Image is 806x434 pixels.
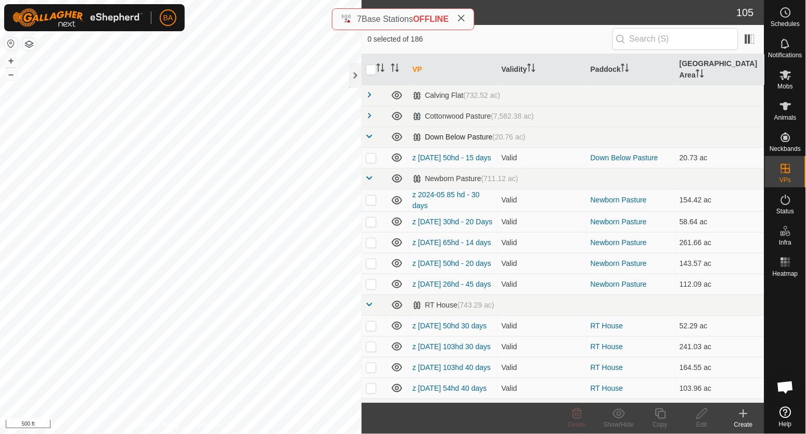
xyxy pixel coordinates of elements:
a: RT House [591,322,623,330]
span: Animals [774,114,797,121]
td: Valid [497,189,586,211]
button: + [5,55,17,67]
a: RT House [591,384,623,392]
td: 154.42 ac [675,189,764,211]
span: Help [779,421,792,427]
img: Gallagher Logo [12,8,143,27]
a: RT House [591,363,623,372]
a: Newborn Pasture [591,280,647,288]
td: 143.57 ac [675,253,764,274]
td: 112.09 ac [675,274,764,295]
span: 0 selected of 186 [368,34,612,45]
p-sorticon: Activate to sort [376,65,385,73]
h2: In Storage [368,6,737,19]
a: RT House [591,342,623,351]
a: Help [765,402,806,431]
a: z [DATE] 54hd 40 days [413,384,487,392]
td: Valid [497,336,586,357]
div: Copy [639,420,681,429]
span: Notifications [769,52,802,58]
a: Contact Us [191,420,222,430]
span: (7,582.38 ac) [491,112,534,120]
td: 103.96 ac [675,378,764,399]
a: z [DATE] 50hd - 15 days [413,154,491,162]
div: RT House [413,301,494,310]
button: Map Layers [23,38,35,50]
a: z [DATE] 50hd 30 days [413,322,487,330]
a: z [DATE] 103hd 40 days [413,363,491,372]
span: 7 [357,15,362,23]
td: Valid [497,274,586,295]
a: Newborn Pasture [591,218,647,226]
td: 241.03 ac [675,336,764,357]
span: (711.12 ac) [481,174,518,183]
span: Infra [779,239,791,246]
a: z [DATE] 65hd - 14 days [413,238,491,247]
span: (20.76 ac) [492,133,525,141]
span: Heatmap [773,271,798,277]
div: Edit [681,420,723,429]
span: (732.52 ac) [463,91,500,99]
span: BA [163,12,173,23]
div: Cottonwood Pasture [413,112,534,121]
th: Paddock [586,54,675,85]
div: Create [723,420,764,429]
div: Open chat [770,372,801,403]
p-sorticon: Activate to sort [527,65,535,73]
td: Valid [497,211,586,232]
div: Newborn Pasture [413,174,518,183]
a: z [DATE] 103hd 30 days [413,342,491,351]
span: OFFLINE [413,15,449,23]
input: Search (S) [612,28,738,50]
a: z [DATE] 50hd - 20 days [413,259,491,267]
span: Status [776,208,794,214]
p-sorticon: Activate to sort [696,71,704,79]
span: Base Stations [362,15,413,23]
span: 105 [737,5,754,20]
td: Valid [497,232,586,253]
a: Newborn Pasture [591,259,647,267]
div: Show/Hide [598,420,639,429]
div: Calving Flat [413,91,501,100]
span: Schedules [771,21,800,27]
a: Privacy Policy [139,420,178,430]
span: VPs [779,177,791,183]
td: Valid [497,315,586,336]
span: Delete [568,421,586,428]
a: Newborn Pasture [591,196,647,204]
td: 164.55 ac [675,357,764,378]
span: Mobs [778,83,793,90]
button: Reset Map [5,37,17,50]
span: (743.29 ac) [457,301,494,309]
th: Validity [497,54,586,85]
td: Valid [497,378,586,399]
th: [GEOGRAPHIC_DATA] Area [675,54,764,85]
a: Down Below Pasture [591,154,658,162]
a: z [DATE] 26hd - 45 days [413,280,491,288]
a: Newborn Pasture [591,238,647,247]
td: 20.73 ac [675,147,764,168]
td: 52.29 ac [675,315,764,336]
span: Neckbands [770,146,801,152]
a: z 2024-05 85 hd - 30 days [413,190,480,210]
td: 261.66 ac [675,232,764,253]
p-sorticon: Activate to sort [621,65,629,73]
td: Valid [497,357,586,378]
td: 58.64 ac [675,211,764,232]
button: – [5,68,17,81]
p-sorticon: Activate to sort [391,65,399,73]
th: VP [408,54,497,85]
a: z [DATE] 30hd - 20 Days [413,218,493,226]
div: Down Below Pasture [413,133,526,142]
td: Valid [497,147,586,168]
td: Valid [497,253,586,274]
